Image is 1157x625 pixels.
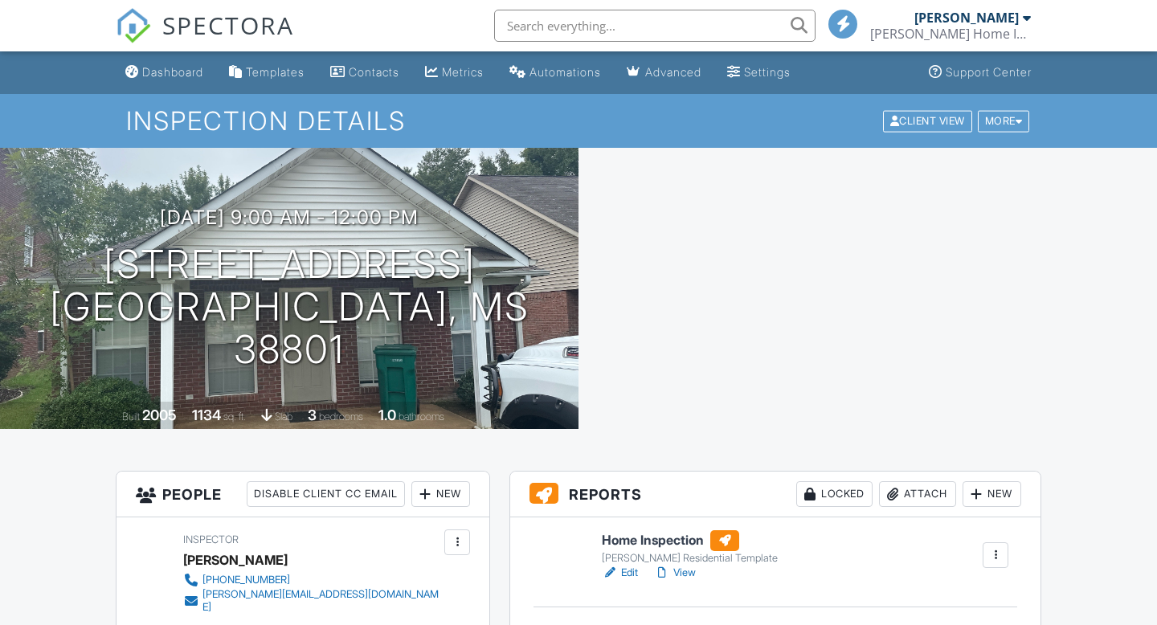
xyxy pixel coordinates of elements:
[142,65,203,79] div: Dashboard
[202,588,440,614] div: [PERSON_NAME][EMAIL_ADDRESS][DOMAIN_NAME]
[883,110,972,132] div: Client View
[879,481,956,507] div: Attach
[399,411,444,423] span: bathrooms
[324,58,406,88] a: Contacts
[246,65,305,79] div: Templates
[223,411,246,423] span: sq. ft.
[645,65,701,79] div: Advanced
[914,10,1019,26] div: [PERSON_NAME]
[510,472,1040,517] h3: Reports
[223,58,311,88] a: Templates
[319,411,363,423] span: bedrooms
[963,481,1021,507] div: New
[183,588,440,614] a: [PERSON_NAME][EMAIL_ADDRESS][DOMAIN_NAME]
[275,411,292,423] span: slab
[378,406,396,423] div: 1.0
[116,8,151,43] img: The Best Home Inspection Software - Spectora
[529,65,601,79] div: Automations
[620,58,708,88] a: Advanced
[183,572,440,588] a: [PHONE_NUMBER]
[946,65,1032,79] div: Support Center
[26,243,553,370] h1: [STREET_ADDRESS] [GEOGRAPHIC_DATA], MS 38801
[442,65,484,79] div: Metrics
[126,107,1031,135] h1: Inspection Details
[602,552,778,565] div: [PERSON_NAME] Residential Template
[602,565,638,581] a: Edit
[654,565,696,581] a: View
[503,58,607,88] a: Automations (Basic)
[419,58,490,88] a: Metrics
[183,548,288,572] div: [PERSON_NAME]
[411,481,470,507] div: New
[247,481,405,507] div: Disable Client CC Email
[202,574,290,586] div: [PHONE_NUMBER]
[870,26,1031,42] div: Filgo Home Inspections
[183,533,239,545] span: Inspector
[602,530,778,551] h6: Home Inspection
[119,58,210,88] a: Dashboard
[922,58,1038,88] a: Support Center
[796,481,873,507] div: Locked
[142,406,177,423] div: 2005
[602,530,778,566] a: Home Inspection [PERSON_NAME] Residential Template
[494,10,816,42] input: Search everything...
[162,8,294,42] span: SPECTORA
[116,22,294,55] a: SPECTORA
[881,114,976,126] a: Client View
[721,58,797,88] a: Settings
[160,206,419,228] h3: [DATE] 9:00 am - 12:00 pm
[192,406,221,423] div: 1134
[117,472,489,517] h3: People
[978,110,1030,132] div: More
[349,65,399,79] div: Contacts
[122,411,140,423] span: Built
[308,406,317,423] div: 3
[744,65,791,79] div: Settings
